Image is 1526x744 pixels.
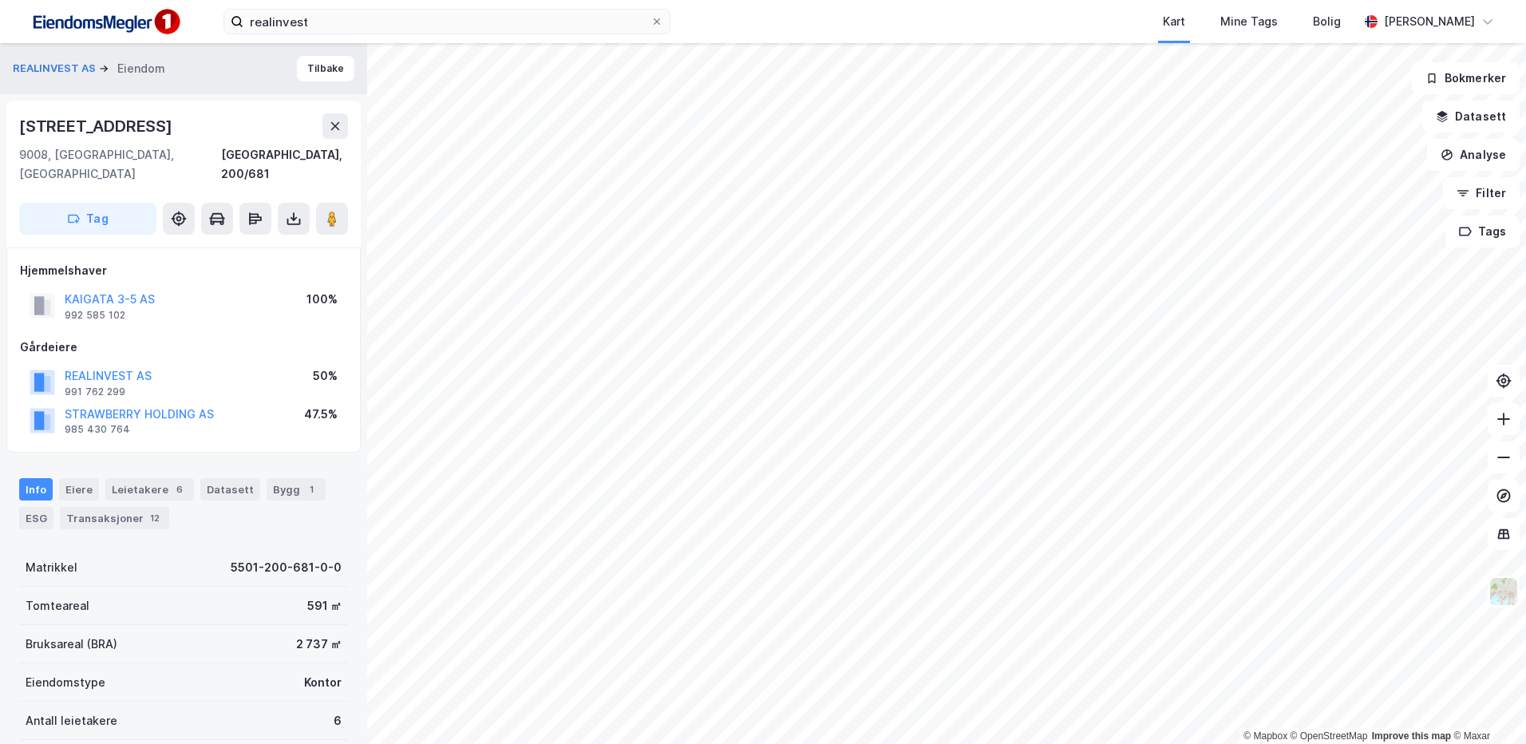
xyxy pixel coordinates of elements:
div: Bolig [1313,12,1341,31]
button: Tag [19,203,156,235]
div: 2 737 ㎡ [296,635,342,654]
div: 991 762 299 [65,386,125,398]
input: Søk på adresse, matrikkel, gårdeiere, leietakere eller personer [243,10,650,34]
div: Bruksareal (BRA) [26,635,117,654]
div: 1 [303,481,319,497]
a: Improve this map [1372,730,1451,742]
button: Analyse [1427,139,1520,171]
button: Filter [1443,177,1520,209]
div: Antall leietakere [26,711,117,730]
div: 50% [313,366,338,386]
div: 47.5% [304,405,338,424]
div: Matrikkel [26,558,77,577]
div: Kart [1163,12,1185,31]
div: Transaksjoner [60,507,169,529]
div: Eiendom [117,59,165,78]
div: Eiendomstype [26,673,105,692]
div: 6 [172,481,188,497]
div: Eiere [59,478,99,501]
div: 12 [147,510,163,526]
button: Tilbake [297,56,354,81]
div: Tomteareal [26,596,89,615]
div: 985 430 764 [65,423,130,436]
div: 992 585 102 [65,309,125,322]
div: Info [19,478,53,501]
div: Hjemmelshaver [20,261,347,280]
button: REALINVEST AS [13,61,99,77]
div: Kontor [304,673,342,692]
button: Tags [1445,216,1520,247]
div: Bygg [267,478,326,501]
div: 591 ㎡ [307,596,342,615]
div: ESG [19,507,53,529]
img: Z [1488,576,1519,607]
div: [GEOGRAPHIC_DATA], 200/681 [221,145,348,184]
div: Gårdeiere [20,338,347,357]
div: Datasett [200,478,260,501]
iframe: Chat Widget [1446,667,1526,744]
img: F4PB6Px+NJ5v8B7XTbfpPpyloAAAAASUVORK5CYII= [26,4,185,40]
div: [STREET_ADDRESS] [19,113,176,139]
div: 100% [306,290,338,309]
div: 6 [334,711,342,730]
div: Mine Tags [1220,12,1278,31]
button: Bokmerker [1412,62,1520,94]
div: 9008, [GEOGRAPHIC_DATA], [GEOGRAPHIC_DATA] [19,145,221,184]
a: OpenStreetMap [1291,730,1368,742]
div: Kontrollprogram for chat [1446,667,1526,744]
div: Leietakere [105,478,194,501]
a: Mapbox [1243,730,1287,742]
div: 5501-200-681-0-0 [231,558,342,577]
button: Datasett [1422,101,1520,133]
div: [PERSON_NAME] [1384,12,1475,31]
